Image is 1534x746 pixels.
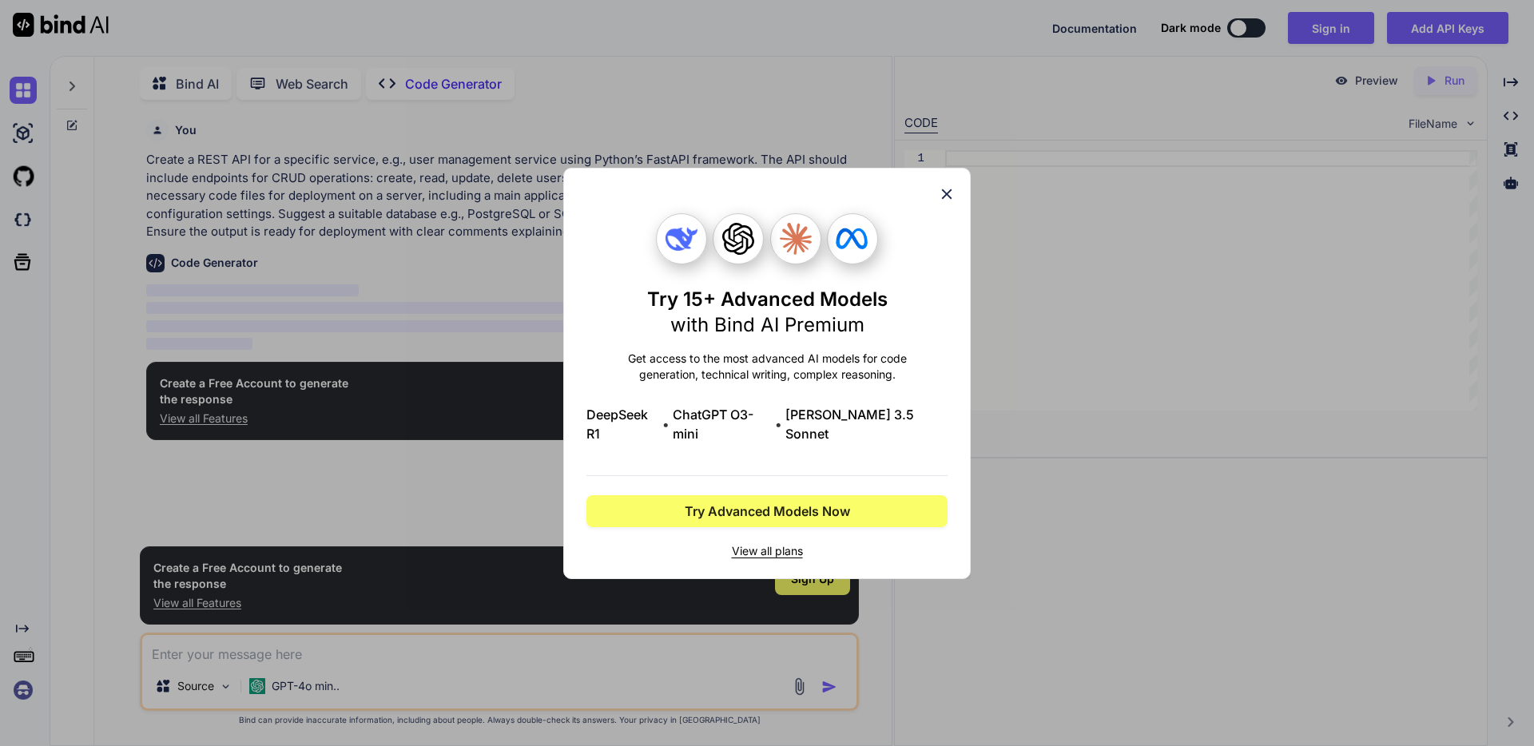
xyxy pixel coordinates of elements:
[685,502,850,521] span: Try Advanced Models Now
[586,543,948,559] span: View all plans
[666,223,697,255] img: Deepseek
[586,405,659,443] span: DeepSeek R1
[670,313,864,336] span: with Bind AI Premium
[586,351,948,383] p: Get access to the most advanced AI models for code generation, technical writing, complex reasoning.
[785,405,948,443] span: [PERSON_NAME] 3.5 Sonnet
[586,495,948,527] button: Try Advanced Models Now
[662,415,670,434] span: •
[775,415,782,434] span: •
[647,287,888,338] h1: Try 15+ Advanced Models
[673,405,772,443] span: ChatGPT O3-mini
